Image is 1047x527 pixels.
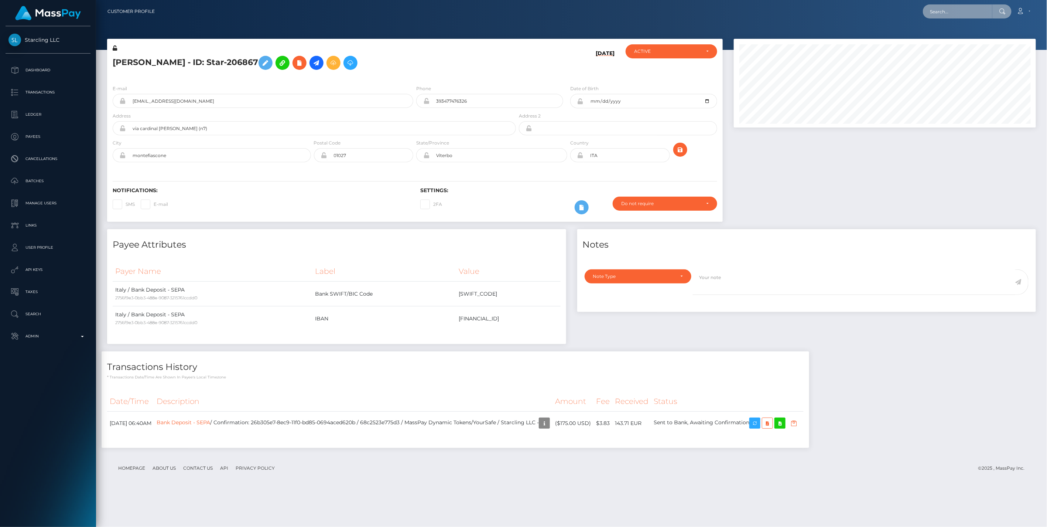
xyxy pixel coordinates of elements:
div: Note Type [593,273,674,279]
th: Label [312,261,456,282]
a: Batches [6,172,90,190]
h6: Settings: [420,187,717,194]
td: [FINANCIAL_ID] [456,306,561,331]
td: Bank SWIFT/BIC Code [312,282,456,306]
a: Dashboard [6,61,90,79]
td: [DATE] 06:40AM [107,412,154,435]
label: E-mail [113,85,127,92]
h4: Payee Attributes [113,238,561,251]
a: Links [6,216,90,235]
a: Search [6,305,90,323]
small: 2756f9e3-0bb3-488e-9087-3215761ccdd0 [115,320,197,325]
label: SMS [113,200,135,209]
p: User Profile [8,242,88,253]
h6: Notifications: [113,187,409,194]
p: Dashboard [8,65,88,76]
th: Received [612,391,651,412]
a: Admin [6,327,90,346]
img: MassPay Logo [15,6,81,20]
p: Transactions [8,87,88,98]
button: ACTIVE [626,44,717,58]
label: Date of Birth [570,85,599,92]
th: Date/Time [107,391,154,412]
th: Value [456,261,561,282]
small: 2756f9e3-0bb3-488e-9087-3215761ccdd0 [115,295,197,300]
label: City [113,140,122,146]
label: Address [113,113,131,119]
label: Country [570,140,589,146]
button: Do not require [613,197,717,211]
a: API [217,462,231,474]
a: Homepage [115,462,148,474]
a: Customer Profile [107,4,155,19]
p: Batches [8,176,88,187]
td: Sent to Bank, Awaiting Confirmation [651,412,804,435]
td: $3.83 [593,412,612,435]
p: Cancellations [8,153,88,164]
p: Taxes [8,286,88,297]
th: Fee [593,391,612,412]
a: Privacy Policy [233,462,278,474]
a: Taxes [6,283,90,301]
a: About Us [150,462,179,474]
label: 2FA [420,200,442,209]
div: ACTIVE [634,48,700,54]
p: Admin [8,331,88,342]
div: © 2025 , MassPay Inc. [978,464,1030,472]
a: Contact Us [180,462,216,474]
label: Phone [416,85,431,92]
h5: [PERSON_NAME] - ID: Star-206867 [113,52,512,74]
img: Starcling LLC [8,34,21,46]
th: Description [154,391,552,412]
p: Payees [8,131,88,142]
input: Search... [923,4,992,18]
p: Manage Users [8,198,88,209]
p: Links [8,220,88,231]
h6: [DATE] [596,50,615,76]
label: Postal Code [314,140,341,146]
h4: Notes [583,238,1031,251]
th: Amount [552,391,593,412]
label: State/Province [416,140,449,146]
label: Address 2 [519,113,541,119]
td: 143.71 EUR [612,412,651,435]
p: API Keys [8,264,88,275]
td: Italy / Bank Deposit - SEPA [113,306,312,331]
p: Search [8,309,88,320]
a: Manage Users [6,194,90,212]
td: [SWIFT_CODE] [456,282,561,306]
a: Transactions [6,83,90,102]
p: * Transactions date/time are shown in payee's local timezone [107,374,804,380]
div: Do not require [621,201,700,207]
a: Initiate Payout [309,56,324,70]
a: User Profile [6,238,90,257]
a: Cancellations [6,150,90,168]
th: Status [651,391,804,412]
h4: Transactions History [107,361,804,374]
td: IBAN [312,306,456,331]
p: Ledger [8,109,88,120]
td: / Confirmation: 26b305e7-8ec9-11f0-bd85-0694aced620b / 68c2523e775d3 / MassPay Dynamic Tokens/You... [154,412,552,435]
a: Payees [6,127,90,146]
label: E-mail [141,200,168,209]
th: Payer Name [113,261,312,282]
td: Italy / Bank Deposit - SEPA [113,282,312,306]
span: Starcling LLC [6,37,90,43]
a: API Keys [6,261,90,279]
a: Bank Deposit - SEPA [157,419,210,426]
button: Note Type [585,269,691,283]
a: Ledger [6,105,90,124]
td: ($175.00 USD) [552,412,593,435]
